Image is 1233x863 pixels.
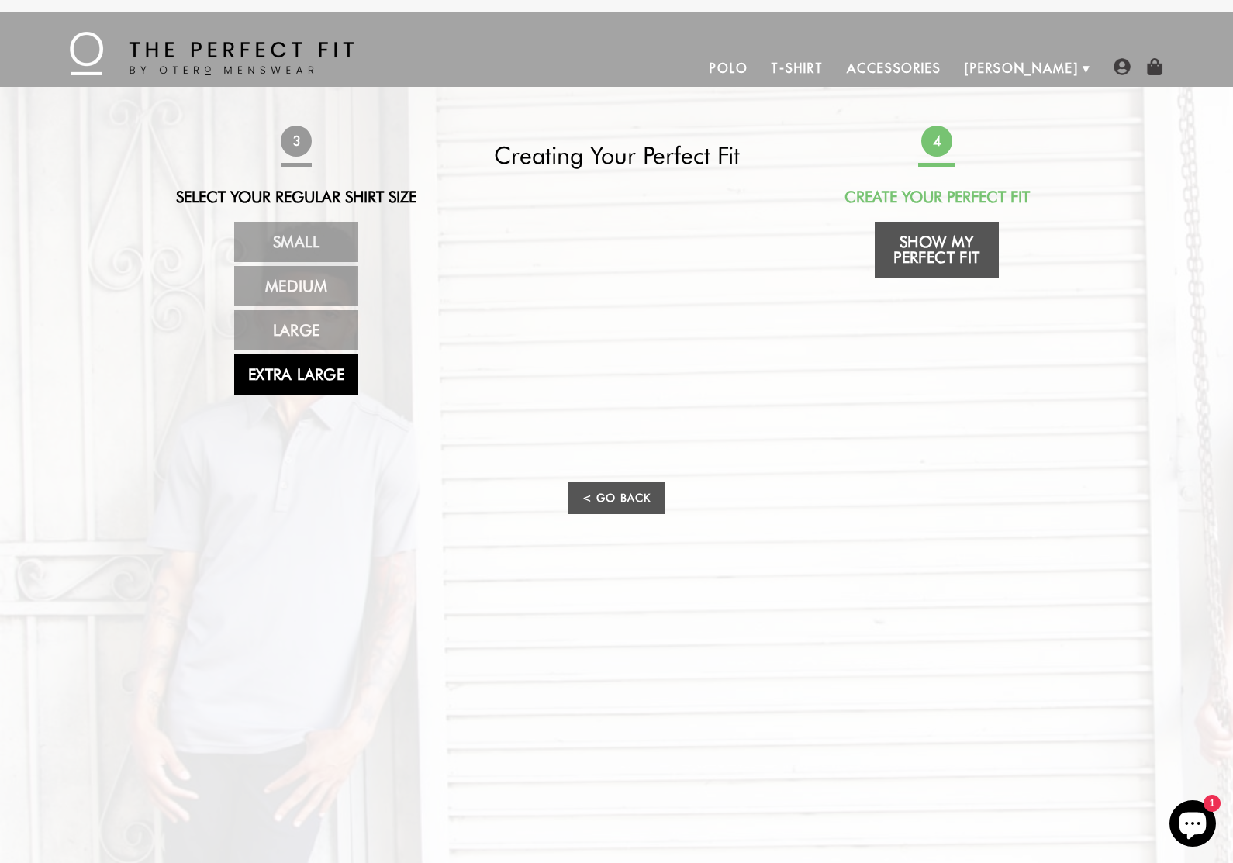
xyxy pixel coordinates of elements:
[279,124,313,158] span: 3
[479,141,754,169] h2: Creating Your Perfect Fit
[1165,800,1221,851] inbox-online-store-chat: Shopify online store chat
[920,124,954,158] span: 4
[234,354,358,395] a: Extra Large
[234,222,358,262] a: Small
[159,188,433,206] h2: Select Your Regular Shirt Size
[875,222,999,278] a: Show My Perfect Fit
[568,482,665,514] a: < Go Back
[1146,58,1163,75] img: shopping-bag-icon.png
[234,266,358,306] a: Medium
[759,50,834,87] a: T-Shirt
[234,310,358,350] a: Large
[698,50,760,87] a: Polo
[1114,58,1131,75] img: user-account-icon.png
[70,32,354,75] img: The Perfect Fit - by Otero Menswear - Logo
[835,50,953,87] a: Accessories
[953,50,1090,87] a: [PERSON_NAME]
[800,188,1074,206] h2: Create Your Perfect Fit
